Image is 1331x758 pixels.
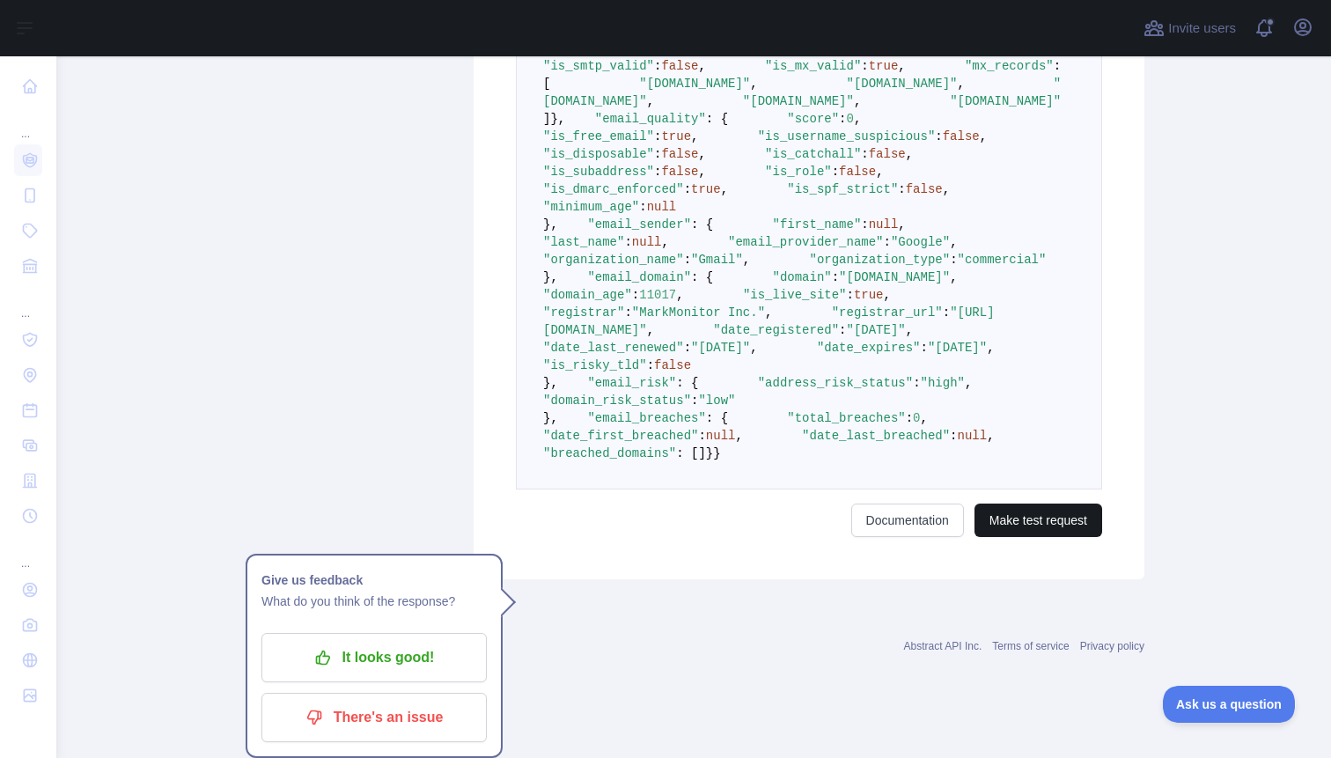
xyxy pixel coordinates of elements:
span: : [861,217,868,232]
span: : { [676,376,698,390]
span: true [869,59,899,73]
span: "is_role" [765,165,832,179]
span: : [913,376,920,390]
span: : [884,235,891,249]
div: ... [14,535,42,570]
iframe: Toggle Customer Support [1163,686,1296,723]
span: "email_quality" [595,112,706,126]
span: : [847,288,854,302]
span: , [921,411,928,425]
span: , [743,253,750,267]
span: "is_risky_tld" [543,358,647,372]
span: ] [543,112,550,126]
span: : [839,323,846,337]
span: "MarkMonitor Inc." [632,305,765,320]
span: false [943,129,980,144]
span: , [735,429,742,443]
span: : [654,129,661,144]
span: "Google" [891,235,950,249]
a: Documentation [851,504,964,537]
span: "[DOMAIN_NAME]" [839,270,950,284]
span: "is_catchall" [765,147,861,161]
span: , [898,59,905,73]
span: : { [691,217,713,232]
button: Make test request [974,504,1102,537]
span: , [676,288,683,302]
span: 0 [913,411,920,425]
span: "last_name" [543,235,624,249]
span: "is_dmarc_enforced" [543,182,684,196]
span: false [906,182,943,196]
span: : [832,270,839,284]
a: Abstract API Inc. [904,640,982,652]
span: , [750,77,757,91]
span: false [654,358,691,372]
span: , [661,235,668,249]
span: Invite users [1168,18,1236,39]
span: } [706,446,713,460]
span: : [898,182,905,196]
span: : [684,182,691,196]
span: "organization_name" [543,253,684,267]
span: : [950,429,957,443]
span: "is_free_email" [543,129,654,144]
span: 11017 [639,288,676,302]
span: } [713,446,720,460]
span: null [706,429,736,443]
span: "email_risk" [587,376,676,390]
span: : [639,200,646,214]
span: "email_provider_name" [728,235,883,249]
span: , [647,94,654,108]
span: , [965,376,972,390]
span: , [898,217,905,232]
span: "date_expires" [817,341,921,355]
span: false [661,147,698,161]
span: : [] [676,446,706,460]
div: ... [14,285,42,320]
span: : { [706,411,728,425]
span: false [661,165,698,179]
span: false [869,147,906,161]
span: , [765,305,772,320]
span: : [861,59,868,73]
span: "date_registered" [713,323,839,337]
span: null [869,217,899,232]
span: }, [543,411,558,425]
span: "domain_age" [543,288,632,302]
span: : [906,411,913,425]
span: "is_smtp_valid" [543,59,654,73]
span: false [661,59,698,73]
span: "registrar_url" [832,305,943,320]
span: : { [706,112,728,126]
span: : [632,288,639,302]
span: : [943,305,950,320]
span: "[DATE]" [928,341,987,355]
span: : [832,165,839,179]
span: , [721,182,728,196]
span: "score" [787,112,839,126]
span: : [624,305,631,320]
span: "[DATE]" [846,323,905,337]
span: : [647,358,654,372]
span: true [854,288,884,302]
span: }, [550,112,565,126]
span: "email_sender" [587,217,691,232]
span: }, [543,376,558,390]
span: : { [691,270,713,284]
span: "registrar" [543,305,624,320]
span: "date_first_breached" [543,429,698,443]
div: ... [14,106,42,141]
span: "mx_records" [965,59,1054,73]
span: : [684,341,691,355]
a: Terms of service [992,640,1069,652]
span: : [684,253,691,267]
span: , [884,288,891,302]
span: "is_disposable" [543,147,654,161]
button: Invite users [1140,14,1239,42]
span: "commercial" [958,253,1047,267]
span: , [987,429,994,443]
span: "is_live_site" [743,288,847,302]
span: "first_name" [772,217,861,232]
span: "is_subaddress" [543,165,654,179]
span: "Gmail" [691,253,743,267]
